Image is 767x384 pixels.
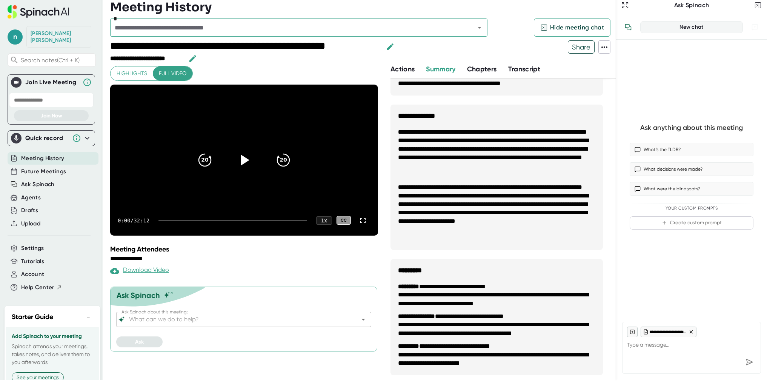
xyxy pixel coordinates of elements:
span: Search notes (Ctrl + K) [21,57,94,64]
p: Spinach attends your meetings, takes notes, and delivers them to you afterwards [12,342,93,366]
button: Meeting History [21,154,64,163]
button: Hide meeting chat [534,19,610,37]
span: Chapters [467,65,497,73]
button: Tutorials [21,257,44,266]
button: Open [474,22,485,33]
span: Help Center [21,283,54,292]
span: Highlights [117,69,147,78]
button: Help Center [21,283,62,292]
button: Drafts [21,206,38,215]
button: See your meetings [12,372,64,382]
div: Quick record [11,131,92,146]
div: Meeting Attendees [110,245,381,253]
button: Summary [426,64,455,74]
div: CC [337,216,351,225]
button: Agents [21,193,41,202]
div: Your Custom Prompts [630,206,753,211]
span: Hide meeting chat [550,23,604,32]
span: Ask [135,339,144,345]
input: What can we do to help? [128,314,347,325]
button: Highlights [111,66,153,80]
button: − [83,312,93,322]
button: What decisions were made? [630,162,753,176]
button: Ask Spinach [21,180,55,189]
button: Actions [390,64,415,74]
button: Future Meetings [21,167,66,176]
div: 1 x [316,216,332,225]
h3: Add Spinach to your meeting [12,333,93,339]
span: Transcript [508,65,541,73]
button: Ask [116,336,163,347]
span: n [8,29,23,45]
span: Actions [390,65,415,73]
img: Join Live Meeting [12,79,20,86]
button: Chapters [467,64,497,74]
div: New chat [645,24,738,31]
button: Transcript [508,64,541,74]
button: What were the blindspots? [630,182,753,196]
h2: Starter Guide [12,312,53,322]
div: Ask Spinach [117,291,160,300]
button: View conversation history [621,20,636,35]
div: Download Video [110,266,169,275]
button: Create custom prompt [630,216,753,230]
div: Quick record [25,134,68,142]
button: Full video [153,66,192,80]
button: Join Now [14,110,89,121]
div: Join Live Meeting [25,79,79,86]
button: Upload [21,219,40,228]
div: Ask Spinach [630,2,753,9]
div: 0:00 / 32:12 [118,217,149,224]
button: What’s the TLDR? [630,143,753,156]
span: Join Now [40,113,62,119]
div: Send message [742,355,756,369]
button: Settings [21,244,44,253]
div: Join Live MeetingJoin Live Meeting [11,75,92,90]
div: Nathan Sproull [31,30,87,43]
span: Summary [426,65,455,73]
div: Ask anything about this meeting [640,123,743,132]
button: Share [568,40,595,54]
button: Open [358,314,369,325]
button: Account [21,270,44,279]
span: Full video [159,69,186,78]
